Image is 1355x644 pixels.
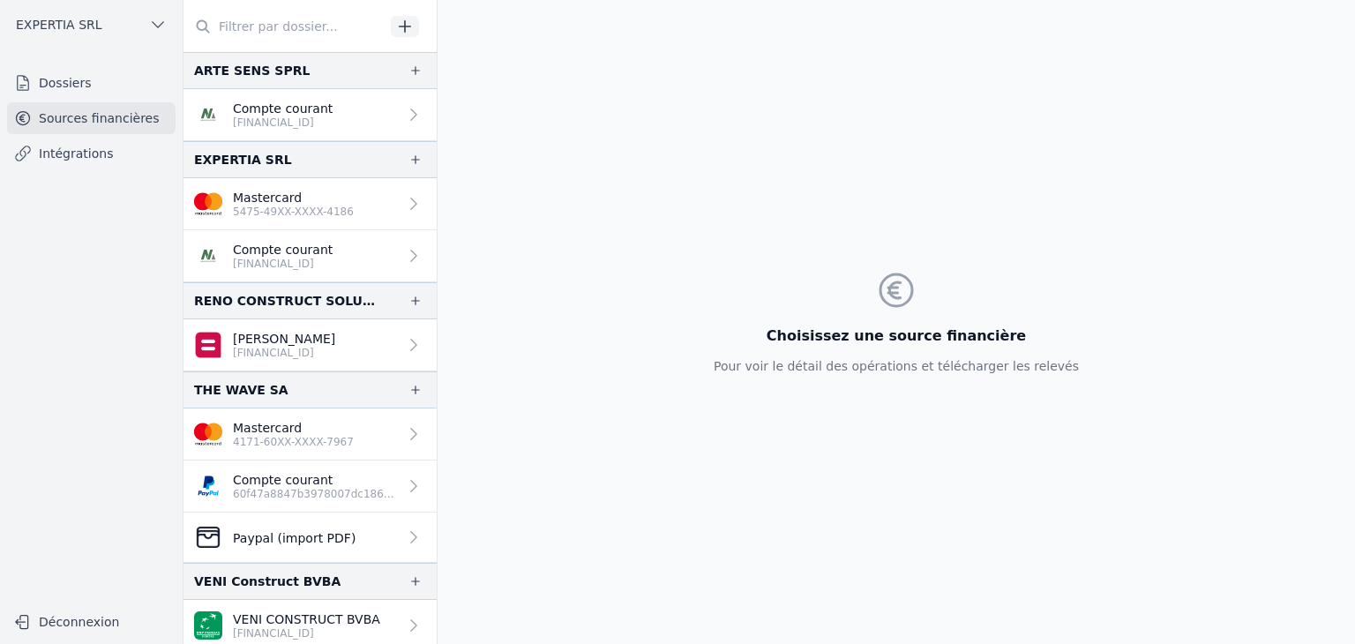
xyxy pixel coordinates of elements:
p: Mastercard [233,419,354,437]
span: EXPERTIA SRL [16,16,102,34]
div: EXPERTIA SRL [194,149,292,170]
img: NAGELMACKERS_BNAGBEBBXXX.png [194,101,222,129]
p: 60f47a8847b3978007dc186d3da94f86 [233,487,398,501]
div: VENI Construct BVBA [194,571,341,592]
p: [PERSON_NAME] [233,330,335,348]
p: Compte courant [233,471,398,489]
a: Dossiers [7,67,176,99]
img: imageedit_2_6530439554.png [194,190,222,218]
p: Pour voir le détail des opérations et télécharger les relevés [714,357,1079,375]
img: NAGELMACKERS_BNAGBEBBXXX.png [194,242,222,270]
img: PAYPAL_PPLXLULL.png [194,472,222,500]
img: BNP_BE_BUSINESS_GEBABEBB.png [194,611,222,640]
img: imageedit_2_6530439554.png [194,420,222,448]
a: Mastercard 5475-49XX-XXXX-4186 [183,178,437,230]
div: ARTE SENS SPRL [194,60,310,81]
p: 5475-49XX-XXXX-4186 [233,205,354,219]
a: Paypal (import PDF) [183,513,437,563]
input: Filtrer par dossier... [183,11,385,42]
a: Compte courant [FINANCIAL_ID] [183,89,437,141]
div: RENO CONSTRUCT SOLUTIONS SRL [194,290,380,311]
p: [FINANCIAL_ID] [233,626,380,640]
div: THE WAVE SA [194,379,288,401]
a: Intégrations [7,138,176,169]
p: Mastercard [233,189,354,206]
a: Sources financières [7,102,176,134]
p: Compte courant [233,100,333,117]
p: Paypal (import PDF) [233,529,356,547]
h3: Choisissez une source financière [714,326,1079,347]
p: [FINANCIAL_ID] [233,346,335,360]
a: [PERSON_NAME] [FINANCIAL_ID] [183,319,437,371]
p: VENI CONSTRUCT BVBA [233,610,380,628]
a: Mastercard 4171-60XX-XXXX-7967 [183,408,437,461]
button: Déconnexion [7,608,176,636]
a: Compte courant 60f47a8847b3978007dc186d3da94f86 [183,461,437,513]
p: [FINANCIAL_ID] [233,257,333,271]
a: Compte courant [FINANCIAL_ID] [183,230,437,282]
p: 4171-60XX-XXXX-7967 [233,435,354,449]
p: [FINANCIAL_ID] [233,116,333,130]
p: Compte courant [233,241,333,258]
img: belfius-1.png [194,331,222,359]
img: CleanShot-202025-05-26-20at-2016.10.27-402x.png [194,523,222,551]
button: EXPERTIA SRL [7,11,176,39]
